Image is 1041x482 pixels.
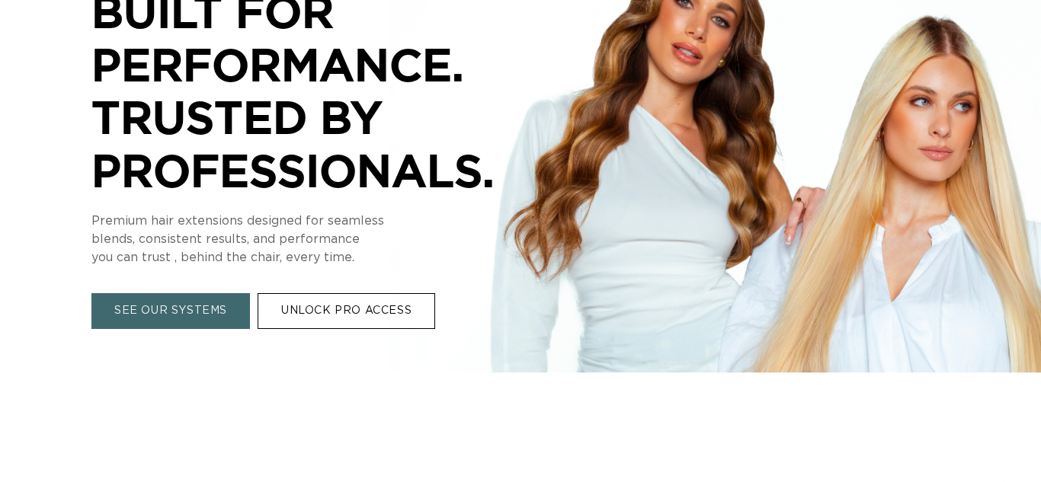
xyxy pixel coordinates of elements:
p: Premium hair extensions designed for seamless [91,212,549,230]
p: you can trust , behind the chair, every time. [91,248,549,267]
a: SEE OUR SYSTEMS [91,293,250,329]
a: UNLOCK PRO ACCESS [258,293,435,329]
p: blends, consistent results, and performance [91,230,549,248]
